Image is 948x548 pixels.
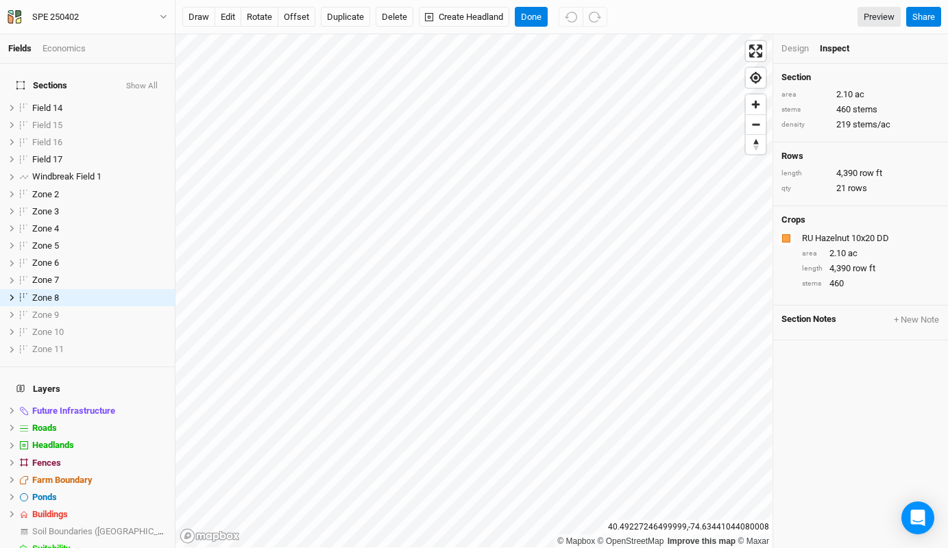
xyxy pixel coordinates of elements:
[901,501,934,534] div: Open Intercom Messenger
[781,72,940,83] h4: Section
[241,7,278,27] button: rotate
[32,10,79,24] div: SPE 250402
[781,42,809,55] div: Design
[32,275,59,285] span: Zone 7
[32,240,167,251] div: Zone 5
[746,95,766,114] button: Zoom in
[32,440,74,450] span: Headlands
[598,536,664,546] a: OpenStreetMap
[858,7,901,27] a: Preview
[215,7,241,27] button: edit
[515,7,548,27] button: Done
[32,406,115,416] span: Future Infrastructure
[738,536,769,546] a: Maxar
[746,41,766,61] button: Enter fullscreen
[906,7,941,27] button: Share
[893,314,940,326] button: + New Note
[853,262,875,275] span: row ft
[781,167,940,179] div: 4,390
[32,206,59,216] span: Zone 3
[820,42,868,55] div: Inspect
[32,223,167,234] div: Zone 4
[32,475,167,486] div: Farm Boundary
[125,82,158,91] button: Show All
[42,42,86,55] div: Economics
[32,423,167,434] div: Roads
[32,310,59,320] span: Zone 9
[781,182,940,195] div: 21
[32,509,68,519] span: Buildings
[32,275,167,286] div: Zone 7
[32,189,59,199] span: Zone 2
[16,80,67,91] span: Sections
[321,7,370,27] button: Duplicate
[32,137,62,147] span: Field 16
[32,137,167,148] div: Field 16
[32,292,59,303] span: Zone 8
[746,115,766,134] span: Zoom out
[32,154,167,165] div: Field 17
[802,277,940,290] div: 460
[32,458,167,469] div: Fences
[802,232,937,245] div: RU Hazelnut 10x20 DD
[781,105,829,115] div: stems
[32,423,57,433] span: Roads
[559,7,583,27] button: Undo (^z)
[32,526,167,537] div: Soil Boundaries (US)
[32,189,167,200] div: Zone 2
[32,223,59,234] span: Zone 4
[32,509,167,520] div: Buildings
[8,43,32,53] a: Fields
[746,68,766,88] button: Find my location
[32,492,57,502] span: Ponds
[746,114,766,134] button: Zoom out
[802,249,823,259] div: area
[180,528,240,544] a: Mapbox logo
[802,279,823,289] div: stems
[605,520,773,534] div: 40.49227246499999 , -74.63441044080008
[175,34,772,547] canvas: Map
[781,169,829,179] div: length
[419,7,509,27] button: Create Headland
[7,10,168,25] button: SPE 250402
[182,7,215,27] button: draw
[781,120,829,130] div: density
[278,7,315,27] button: offset
[668,536,736,546] a: Improve this map
[802,262,940,275] div: 4,390
[781,90,829,100] div: area
[32,258,59,268] span: Zone 6
[855,88,864,101] span: ac
[557,536,595,546] a: Mapbox
[860,167,882,179] span: row ft
[32,406,167,416] div: Future Infrastructure
[781,151,940,162] h4: Rows
[32,103,62,113] span: Field 14
[853,103,877,116] span: stems
[853,119,890,131] span: stems/ac
[32,344,167,355] div: Zone 11
[802,264,823,274] div: length
[802,247,940,260] div: 2.10
[32,206,167,217] div: Zone 3
[32,171,101,182] span: Windbreak Field 1
[32,327,64,337] span: Zone 10
[32,458,61,468] span: Fences
[32,440,167,451] div: Headlands
[32,310,167,321] div: Zone 9
[781,184,829,194] div: qty
[848,247,858,260] span: ac
[32,327,167,338] div: Zone 10
[32,120,62,130] span: Field 15
[32,344,64,354] span: Zone 11
[376,7,413,27] button: Delete
[32,526,184,536] span: Soil Boundaries ([GEOGRAPHIC_DATA])
[32,492,167,503] div: Ponds
[32,120,167,131] div: Field 15
[32,258,167,269] div: Zone 6
[32,292,167,303] div: Zone 8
